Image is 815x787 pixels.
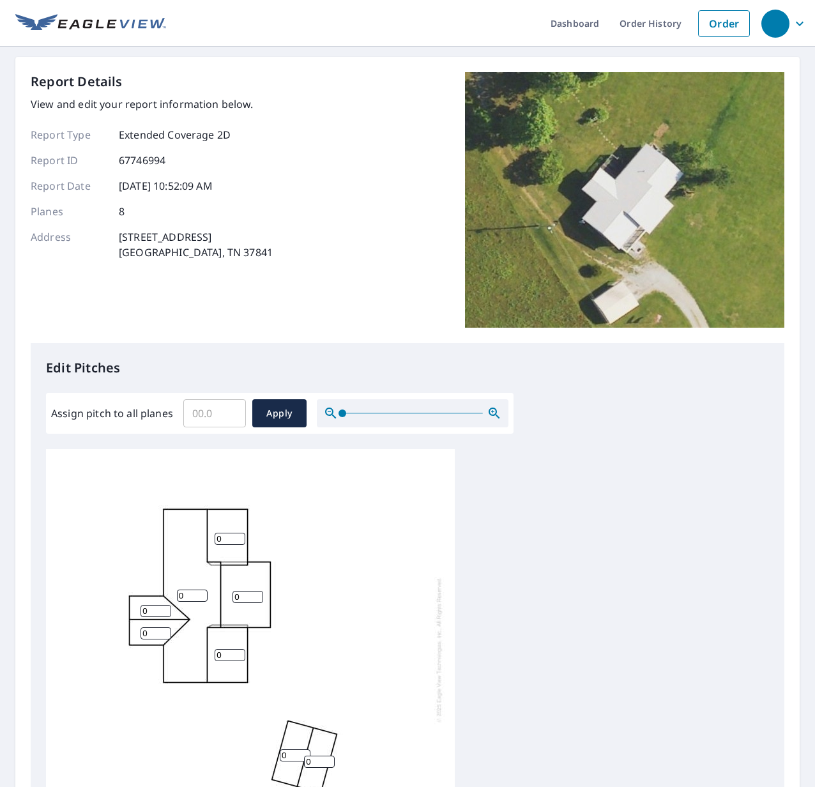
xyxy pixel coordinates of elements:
[15,14,166,33] img: EV Logo
[119,153,165,168] p: 67746994
[46,358,769,378] p: Edit Pitches
[31,127,107,142] p: Report Type
[252,399,307,427] button: Apply
[698,10,750,37] a: Order
[263,406,296,422] span: Apply
[119,127,231,142] p: Extended Coverage 2D
[31,153,107,168] p: Report ID
[183,395,246,431] input: 00.0
[119,178,213,194] p: [DATE] 10:52:09 AM
[465,72,784,328] img: Top image
[31,204,107,219] p: Planes
[119,229,273,260] p: [STREET_ADDRESS] [GEOGRAPHIC_DATA], TN 37841
[31,72,123,91] p: Report Details
[31,178,107,194] p: Report Date
[31,229,107,260] p: Address
[119,204,125,219] p: 8
[51,406,173,421] label: Assign pitch to all planes
[31,96,273,112] p: View and edit your report information below.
